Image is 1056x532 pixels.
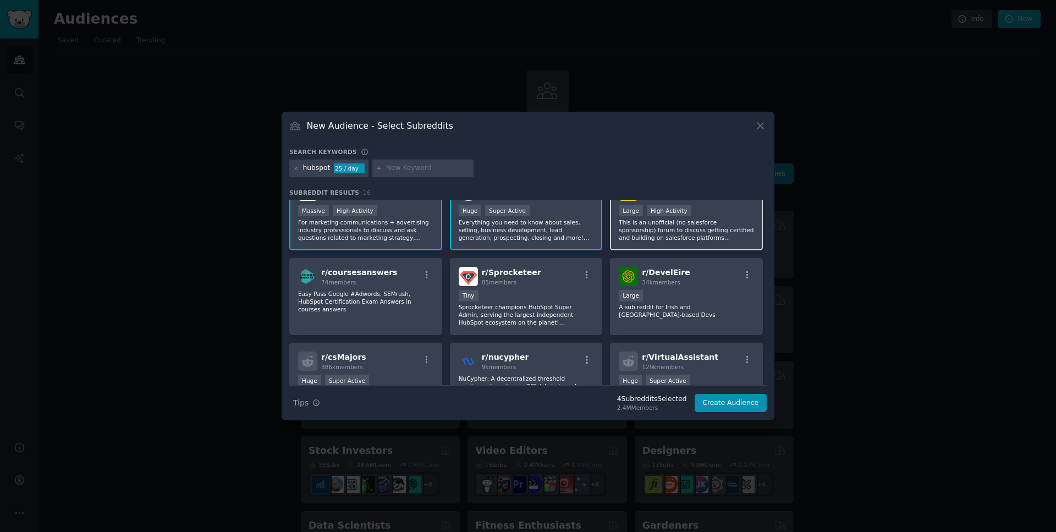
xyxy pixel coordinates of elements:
[363,189,371,196] span: 16
[482,353,529,361] span: r/ nucypher
[642,364,684,370] span: 129k members
[298,205,329,216] div: Massive
[321,364,363,370] span: 386k members
[482,364,516,370] span: 9k members
[289,148,357,156] h3: Search keywords
[289,393,324,413] button: Tips
[482,279,516,286] span: 85 members
[298,218,433,242] p: For marketing communications + advertising industry professionals to discuss and ask questions re...
[298,375,321,386] div: Huge
[459,205,482,216] div: Huge
[619,218,754,242] p: This is an unofficial (no salesforce sponsorship) forum to discuss getting certified and building...
[289,189,359,196] span: Subreddit Results
[459,352,478,371] img: nucypher
[333,205,377,216] div: High Activity
[619,375,642,386] div: Huge
[617,394,687,404] div: 4 Subreddit s Selected
[459,375,594,398] p: NuCypher: A decentralized threshold cryptography network. Official chat can be found at [URL][DOM...
[619,205,643,216] div: Large
[321,279,356,286] span: 74 members
[482,268,541,277] span: r/ Sprocketeer
[459,267,478,286] img: Sprocketeer
[646,375,690,386] div: Super Active
[321,353,366,361] span: r/ csMajors
[619,290,643,301] div: Large
[642,353,718,361] span: r/ VirtualAssistant
[485,205,530,216] div: Super Active
[386,163,470,173] input: New Keyword
[459,303,594,326] p: Sprocketeer champions HubSpot Super Admin, serving the largest independent HubSpot ecosystem on t...
[642,268,690,277] span: r/ DevelEire
[293,397,309,409] span: Tips
[647,205,691,216] div: High Activity
[617,404,687,412] div: 2.4M Members
[334,163,365,173] div: 25 / day
[298,290,433,313] p: Easy Pass Google #Adwords, SEMrush, HubSpot Certification Exam Answers in courses answers
[325,375,370,386] div: Super Active
[321,268,397,277] span: r/ coursesanswers
[307,120,453,131] h3: New Audience - Select Subreddits
[642,279,680,286] span: 34k members
[303,163,331,173] div: hubspot
[619,303,754,319] p: A sub reddit for Irish and [GEOGRAPHIC_DATA]-based Devs
[459,290,479,301] div: Tiny
[619,267,638,286] img: DevelEire
[298,267,317,286] img: coursesanswers
[695,394,767,413] button: Create Audience
[459,218,594,242] p: Everything you need to know about sales, selling, business development, lead generation, prospect...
